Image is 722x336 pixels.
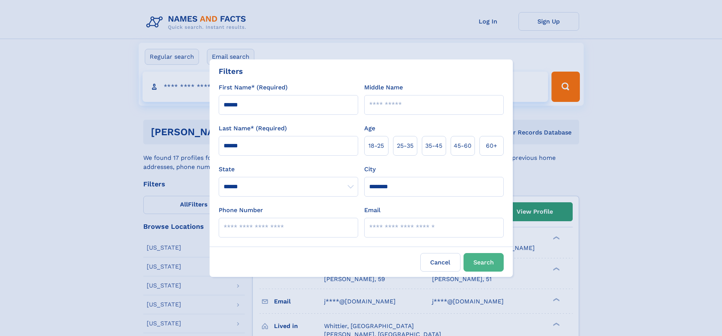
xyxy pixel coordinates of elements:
span: 18‑25 [368,141,384,150]
span: 45‑60 [454,141,471,150]
button: Search [464,253,504,272]
label: State [219,165,358,174]
span: 25‑35 [397,141,413,150]
label: City [364,165,376,174]
label: Email [364,206,381,215]
label: Middle Name [364,83,403,92]
label: Last Name* (Required) [219,124,287,133]
label: First Name* (Required) [219,83,288,92]
label: Phone Number [219,206,263,215]
label: Cancel [420,253,460,272]
span: 35‑45 [425,141,442,150]
label: Age [364,124,375,133]
div: Filters [219,66,243,77]
span: 60+ [486,141,497,150]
